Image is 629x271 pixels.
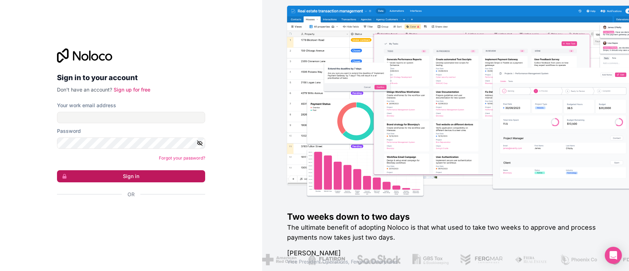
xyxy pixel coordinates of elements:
[287,223,606,243] h2: The ultimate benefit of adopting Noloco is that what used to take two weeks to approve and proces...
[57,112,205,123] input: Email address
[194,116,200,121] img: npw-badge-icon-locked.svg
[128,191,135,198] span: Or
[287,248,606,258] h1: [PERSON_NAME]
[53,206,203,222] iframe: Sign in with Google Button
[159,155,205,161] a: Forgot your password?
[186,140,192,146] img: npw-badge-icon-locked.svg
[252,254,286,265] img: /assets/american-red-cross-BAupjrZR.png
[605,247,622,264] div: Open Intercom Messenger
[287,211,606,223] h1: Two weeks down to two days
[57,102,116,109] label: Your work email address
[57,87,112,93] span: Don't have an account?
[57,170,205,182] button: Sign in
[57,137,205,149] input: Password
[57,127,81,135] label: Password
[57,71,205,84] h2: Sign in to your account
[287,258,606,265] h1: Vice President Operations , Fergmar Enterprises
[114,87,150,93] a: Sign up for free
